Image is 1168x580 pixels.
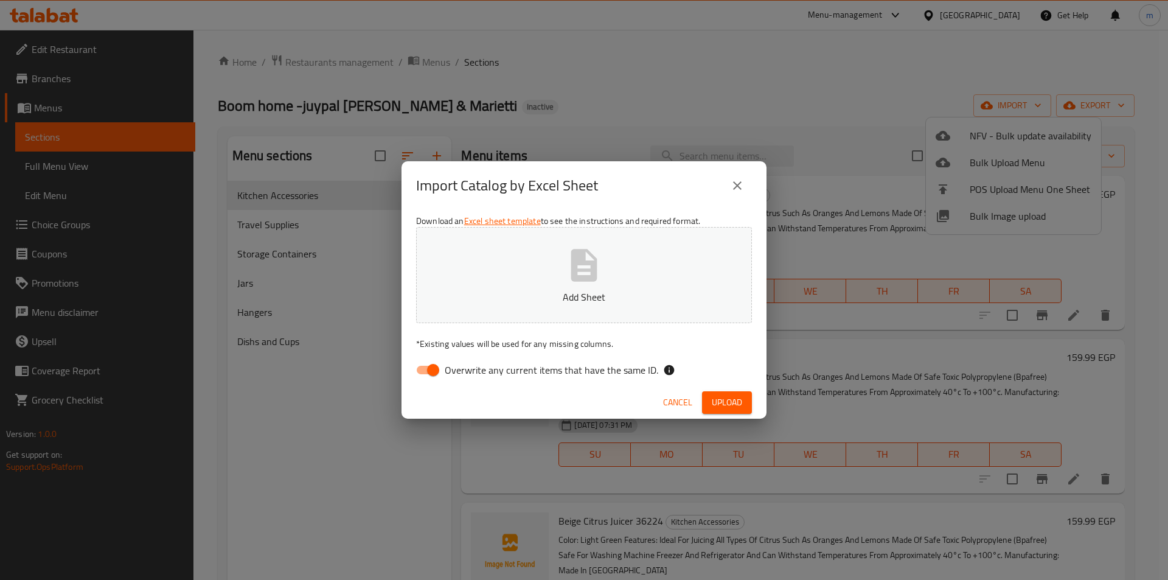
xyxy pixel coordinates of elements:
button: close [723,171,752,200]
svg: If the overwrite option isn't selected, then the items that match an existing ID will be ignored ... [663,364,675,376]
p: Existing values will be used for any missing columns. [416,338,752,350]
h2: Import Catalog by Excel Sheet [416,176,598,195]
span: Upload [712,395,742,410]
a: Excel sheet template [464,213,541,229]
button: Upload [702,391,752,414]
button: Cancel [658,391,697,414]
span: Cancel [663,395,692,410]
div: Download an to see the instructions and required format. [401,210,766,386]
span: Overwrite any current items that have the same ID. [445,363,658,377]
p: Add Sheet [435,290,733,304]
button: Add Sheet [416,227,752,323]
